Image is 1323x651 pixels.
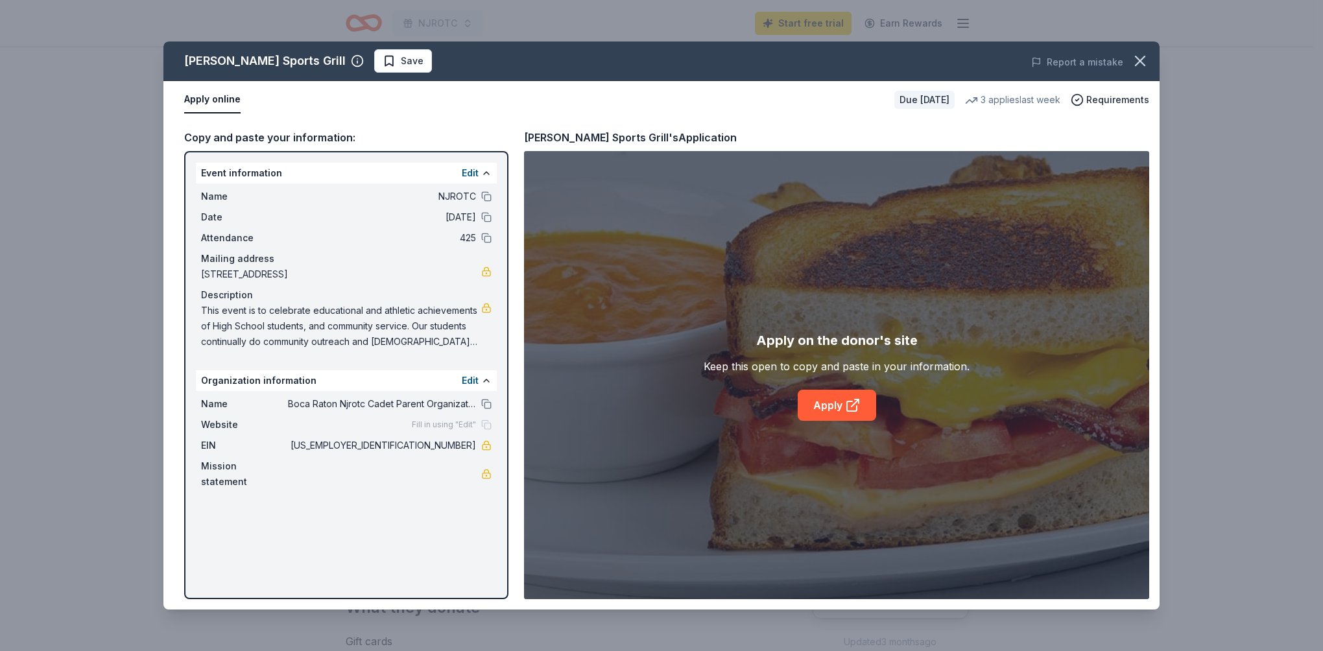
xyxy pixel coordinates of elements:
span: [DATE] [288,209,476,225]
span: Date [201,209,288,225]
a: Apply [798,390,876,421]
span: Requirements [1086,92,1149,108]
span: Name [201,189,288,204]
button: Save [374,49,432,73]
button: Apply online [184,86,241,113]
div: 3 applies last week [965,92,1060,108]
div: Keep this open to copy and paste in your information. [704,359,970,374]
span: Save [401,53,423,69]
span: EIN [201,438,288,453]
div: Organization information [196,370,497,391]
span: Boca Raton Njrotc Cadet Parent Organization Inc [288,396,476,412]
span: Fill in using "Edit" [412,420,476,430]
button: Edit [462,165,479,181]
div: [PERSON_NAME] Sports Grill's Application [524,129,737,146]
button: Report a mistake [1031,54,1123,70]
span: [STREET_ADDRESS] [201,266,481,282]
div: Apply on the donor's site [756,330,918,351]
button: Requirements [1071,92,1149,108]
span: Name [201,396,288,412]
button: Edit [462,373,479,388]
span: 425 [288,230,476,246]
span: Website [201,417,288,432]
div: Mailing address [201,251,492,266]
div: [PERSON_NAME] Sports Grill [184,51,346,71]
span: Mission statement [201,458,288,490]
span: NJROTC [288,189,476,204]
div: Copy and paste your information: [184,129,508,146]
span: Attendance [201,230,288,246]
div: Description [201,287,492,303]
div: Event information [196,163,497,183]
div: Due [DATE] [894,91,955,109]
span: [US_EMPLOYER_IDENTIFICATION_NUMBER] [288,438,476,453]
span: This event is to celebrate educational and athletic achievements of High School students, and com... [201,303,481,349]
